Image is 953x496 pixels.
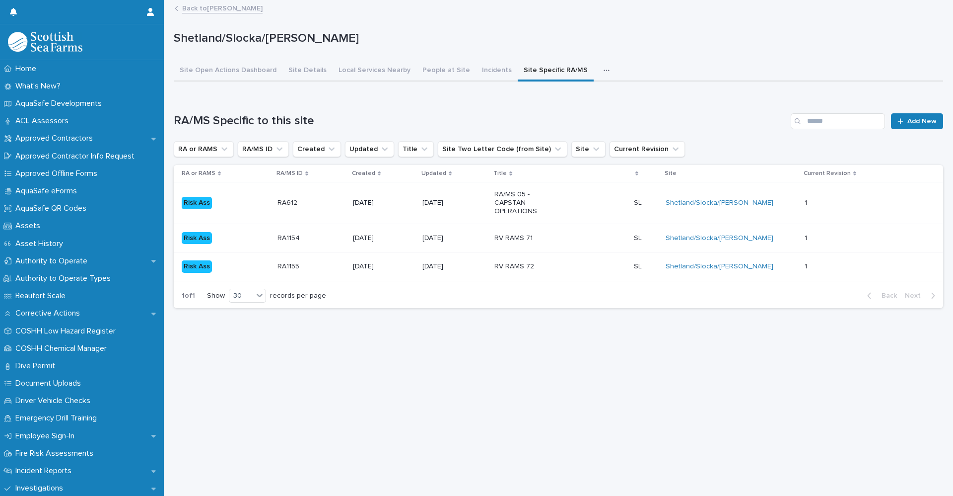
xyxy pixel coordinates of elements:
p: Authority to Operate [11,256,95,266]
button: Updated [345,141,394,157]
div: 30 [229,291,253,301]
p: records per page [270,292,326,300]
p: 1 [805,232,809,243]
p: RA1155 [277,260,301,271]
a: Back to[PERSON_NAME] [182,2,263,13]
p: Title [493,168,507,179]
p: Employee Sign-In [11,431,82,441]
p: RA/MS ID [276,168,303,179]
p: AquaSafe QR Codes [11,204,94,213]
p: Assets [11,221,48,231]
span: Add New [907,118,937,125]
p: Created [352,168,375,179]
p: [DATE] [353,234,414,243]
a: Shetland/Slocka/[PERSON_NAME] [666,199,773,207]
p: Site [665,168,677,179]
p: SL [634,197,644,207]
p: Show [207,292,225,300]
p: RV RAMS 72 [494,262,556,271]
p: COSHH Chemical Manager [11,344,115,353]
p: Home [11,64,44,74]
p: [DATE] [422,234,484,243]
p: 1 [805,260,809,271]
p: RA1154 [277,232,302,243]
p: [DATE] [353,199,414,207]
button: Title [398,141,434,157]
a: Shetland/Slocka/[PERSON_NAME] [666,262,773,271]
p: Fire Risk Assessments [11,449,101,458]
button: RA/MS ID [238,141,289,157]
p: Authority to Operate Types [11,274,119,283]
p: Beaufort Scale [11,291,73,301]
p: Updated [421,168,446,179]
p: Investigations [11,484,71,493]
p: SL [634,232,644,243]
p: RA or RAMS [182,168,215,179]
p: Corrective Actions [11,309,88,318]
a: Add New [891,113,943,129]
p: ACL Assessors [11,116,76,126]
p: Approved Contractor Info Request [11,152,142,161]
img: bPIBxiqnSb2ggTQWdOVV [8,32,82,52]
button: Incidents [476,61,518,82]
p: AquaSafe Developments [11,99,110,108]
div: Risk Ass [182,232,212,245]
button: Next [901,291,943,300]
p: 1 of 1 [174,284,203,308]
span: Back [876,292,897,299]
tr: Risk AssRA1154RA1154 [DATE][DATE]RV RAMS 71SLSL Shetland/Slocka/[PERSON_NAME] 11 [174,224,943,252]
p: RV RAMS 71 [494,234,556,243]
p: Approved Offline Forms [11,169,105,178]
button: Back [859,291,901,300]
p: SL [634,260,644,271]
p: Approved Contractors [11,134,101,143]
p: Incident Reports [11,466,79,476]
p: [DATE] [353,262,414,271]
h1: RA/MS Specific to this site [174,114,787,128]
input: Search [791,113,885,129]
a: Shetland/Slocka/[PERSON_NAME] [666,234,773,243]
button: Created [293,141,341,157]
p: AquaSafe eForms [11,186,85,196]
p: RA/MS 05 - CAPSTAN OPERATIONS [494,190,556,215]
p: [DATE] [422,262,484,271]
p: 1 [805,197,809,207]
button: Current Revision [610,141,685,157]
p: Shetland/Slocka/[PERSON_NAME] [174,31,939,46]
div: Risk Ass [182,260,212,273]
p: Document Uploads [11,379,89,388]
button: Site Open Actions Dashboard [174,61,282,82]
p: COSHH Low Hazard Register [11,327,124,336]
button: Local Services Nearby [333,61,416,82]
p: Current Revision [804,168,851,179]
p: Dive Permit [11,361,63,371]
tr: Risk AssRA612RA612 [DATE][DATE]RA/MS 05 - CAPSTAN OPERATIONSSLSL Shetland/Slocka/[PERSON_NAME] 11 [174,182,943,224]
button: Site Two Letter Code (from Site) [438,141,567,157]
button: Site Details [282,61,333,82]
p: [DATE] [422,199,484,207]
p: Asset History [11,239,71,248]
p: What's New? [11,82,68,91]
span: Next [905,292,927,299]
button: RA or RAMS [174,141,234,157]
button: Site [571,141,606,157]
button: People at Site [416,61,476,82]
p: RA612 [277,197,299,207]
p: Emergency Drill Training [11,413,105,423]
tr: Risk AssRA1155RA1155 [DATE][DATE]RV RAMS 72SLSL Shetland/Slocka/[PERSON_NAME] 11 [174,252,943,281]
div: Risk Ass [182,197,212,209]
button: Site Specific RA/MS [518,61,594,82]
p: Driver Vehicle Checks [11,396,98,406]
